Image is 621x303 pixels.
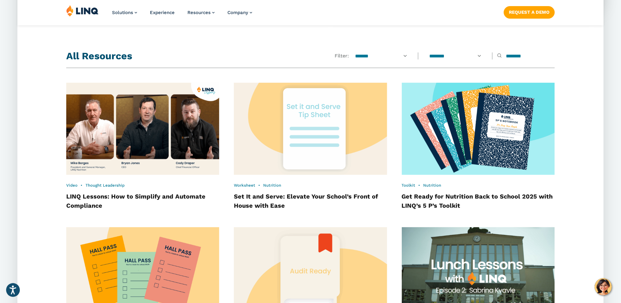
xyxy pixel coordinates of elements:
span: Resources [187,10,211,15]
a: Nutrition [263,183,281,188]
a: Get Ready for Nutrition Back to School 2025 with LINQ’s 5 P’s Toolkit [402,193,553,209]
nav: Button Navigation [504,5,555,18]
span: Filter: [335,53,349,59]
div: • [402,183,555,188]
a: Thought Leadership [85,183,125,188]
a: Resources [187,10,215,15]
a: Company [227,10,252,15]
a: Request a Demo [504,6,555,18]
nav: Primary Navigation [112,5,252,25]
div: • [66,183,219,188]
img: LINQ | K‑12 Software [66,5,99,16]
a: Worksheet [234,183,255,188]
a: Set It and Serve: Elevate Your School’s Front of House with Ease [234,193,378,209]
a: Video [66,183,78,188]
a: Experience [150,10,175,15]
a: Nutrition [423,183,441,188]
span: Company [227,10,248,15]
span: Solutions [112,10,133,15]
a: Toolkit [402,183,416,188]
a: LINQ Lessons: How to Simplify and Automate Compliance [66,193,205,209]
h2: All Resources [66,49,132,63]
a: Solutions [112,10,137,15]
button: Hello, have a question? Let’s chat. [595,278,612,295]
div: • [234,183,387,188]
